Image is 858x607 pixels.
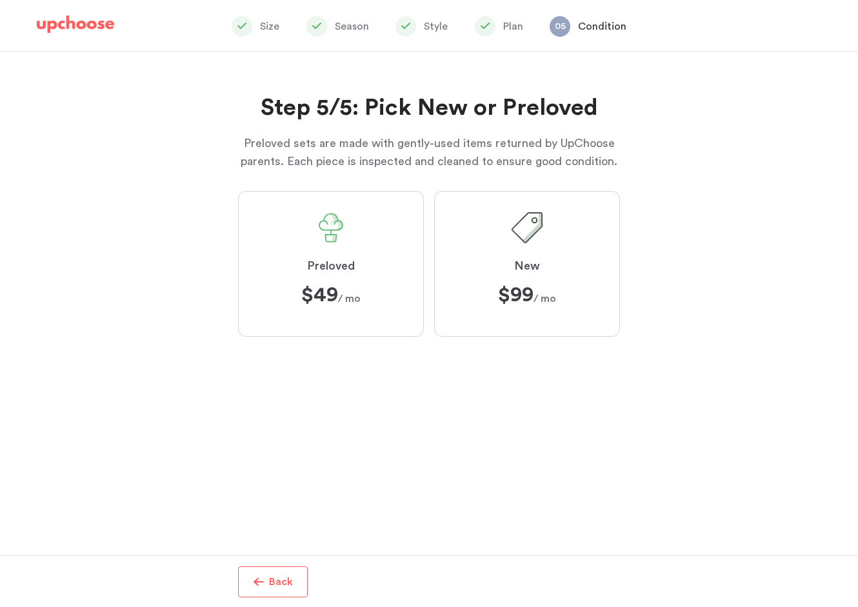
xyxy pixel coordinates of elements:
a: UpChoose [37,15,114,39]
span: New [514,259,540,274]
p: Season [335,19,369,34]
p: Size [260,19,279,34]
p: Plan [503,19,523,34]
span: 05 [550,16,570,37]
img: UpChoose [37,15,114,34]
p: Preloved sets are made with gently-used items returned by UpChoose parents. Each piece is inspect... [238,134,620,170]
span: / mo [498,284,556,305]
h2: Step 5/5: Pick New or Preloved [238,93,620,124]
p: Style [424,19,448,34]
p: Back [269,574,293,590]
p: Condition [578,19,626,34]
button: Back [238,566,308,597]
span: / mo [301,284,361,305]
span: Preloved [307,259,355,274]
strong: $49 [301,284,338,305]
strong: $99 [498,284,534,305]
